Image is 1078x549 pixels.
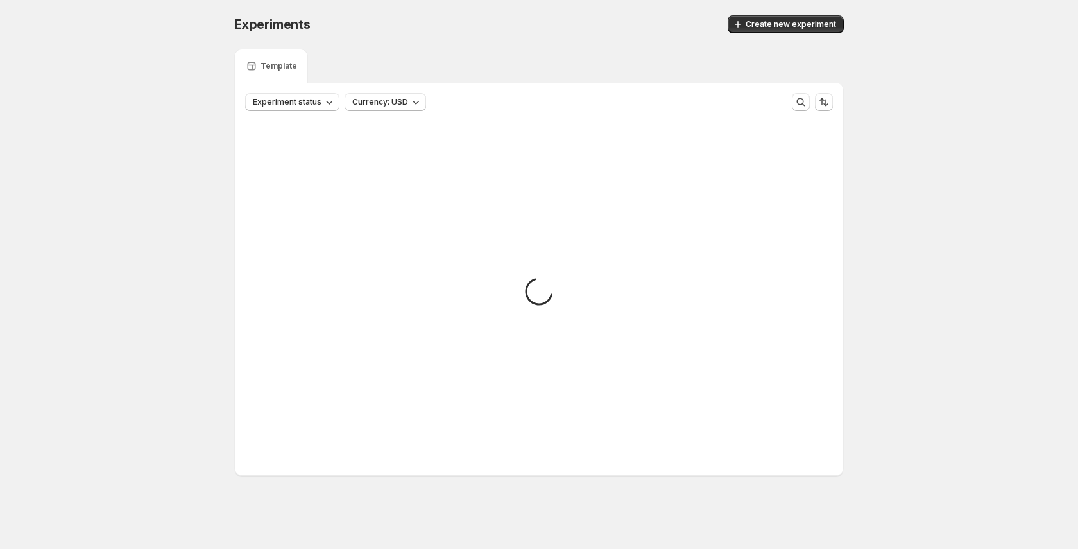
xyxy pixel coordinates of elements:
button: Experiment status [245,93,339,111]
p: Template [261,61,297,71]
button: Sort the results [815,93,833,111]
span: Experiments [234,17,311,32]
span: Currency: USD [352,97,408,107]
span: Experiment status [253,97,321,107]
span: Create new experiment [746,19,836,30]
button: Currency: USD [345,93,426,111]
button: Create new experiment [728,15,844,33]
